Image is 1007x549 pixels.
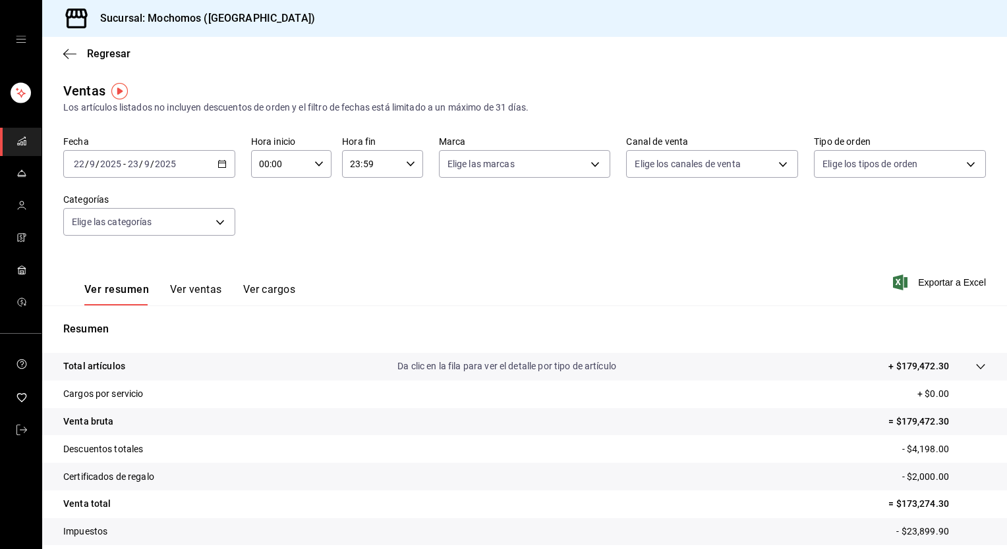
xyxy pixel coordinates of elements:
[150,159,154,169] span: /
[63,101,986,115] div: Los artículos listados no incluyen descuentos de orden y el filtro de fechas está limitado a un m...
[63,47,130,60] button: Regresar
[72,215,152,228] span: Elige las categorías
[635,157,740,170] span: Elige los canales de venta
[100,159,122,169] input: ----
[63,387,144,401] p: Cargos por servicio
[63,415,113,429] p: Venta bruta
[888,497,986,511] p: = $173,274.30
[63,137,235,146] label: Fecha
[63,321,986,337] p: Resumen
[111,83,128,99] img: Tooltip marker
[888,415,986,429] p: = $179,472.30
[84,283,295,305] div: navigation tabs
[154,159,177,169] input: ----
[85,159,89,169] span: /
[814,137,986,146] label: Tipo de orden
[170,283,222,305] button: Ver ventas
[96,159,100,169] span: /
[447,157,515,170] span: Elige las marcas
[626,137,798,146] label: Canal de venta
[63,525,107,538] p: Impuestos
[63,470,154,484] p: Certificados de regalo
[127,159,139,169] input: --
[902,470,986,484] p: - $2,000.00
[90,11,315,26] h3: Sucursal: Mochomos ([GEOGRAPHIC_DATA])
[139,159,143,169] span: /
[896,525,986,538] p: - $23,899.90
[902,442,986,456] p: - $4,198.00
[89,159,96,169] input: --
[63,81,105,101] div: Ventas
[342,137,422,146] label: Hora fin
[439,137,611,146] label: Marca
[123,159,126,169] span: -
[251,137,331,146] label: Hora inicio
[84,283,149,305] button: Ver resumen
[397,359,616,373] p: Da clic en la fila para ver el detalle por tipo de artículo
[63,442,143,456] p: Descuentos totales
[87,47,130,60] span: Regresar
[917,387,986,401] p: + $0.00
[63,195,235,204] label: Categorías
[888,359,949,373] p: + $179,472.30
[822,157,917,170] span: Elige los tipos de orden
[63,359,125,373] p: Total artículos
[63,497,111,511] p: Venta total
[144,159,150,169] input: --
[16,34,26,45] button: open drawer
[243,283,296,305] button: Ver cargos
[73,159,85,169] input: --
[896,274,986,290] button: Exportar a Excel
